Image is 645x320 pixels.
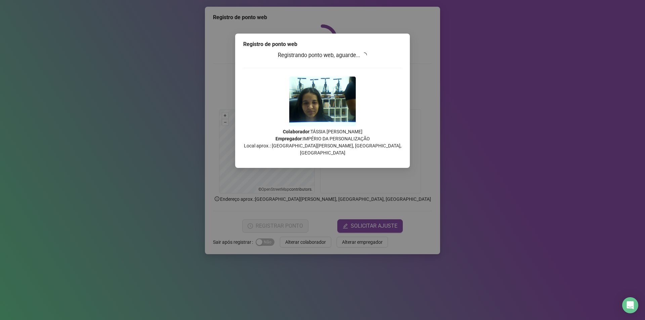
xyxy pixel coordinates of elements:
[243,128,402,156] p: : TÁSSIA [PERSON_NAME] : IMPÉRIO DA PERSONALIZAÇÃO Local aprox.: [GEOGRAPHIC_DATA][PERSON_NAME], ...
[275,136,302,141] strong: Empregador
[243,51,402,60] h3: Registrando ponto web, aguarde...
[622,297,638,313] div: Open Intercom Messenger
[283,129,309,134] strong: Colaborador
[289,77,356,126] img: Z
[243,40,402,48] div: Registro de ponto web
[361,52,368,58] span: loading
